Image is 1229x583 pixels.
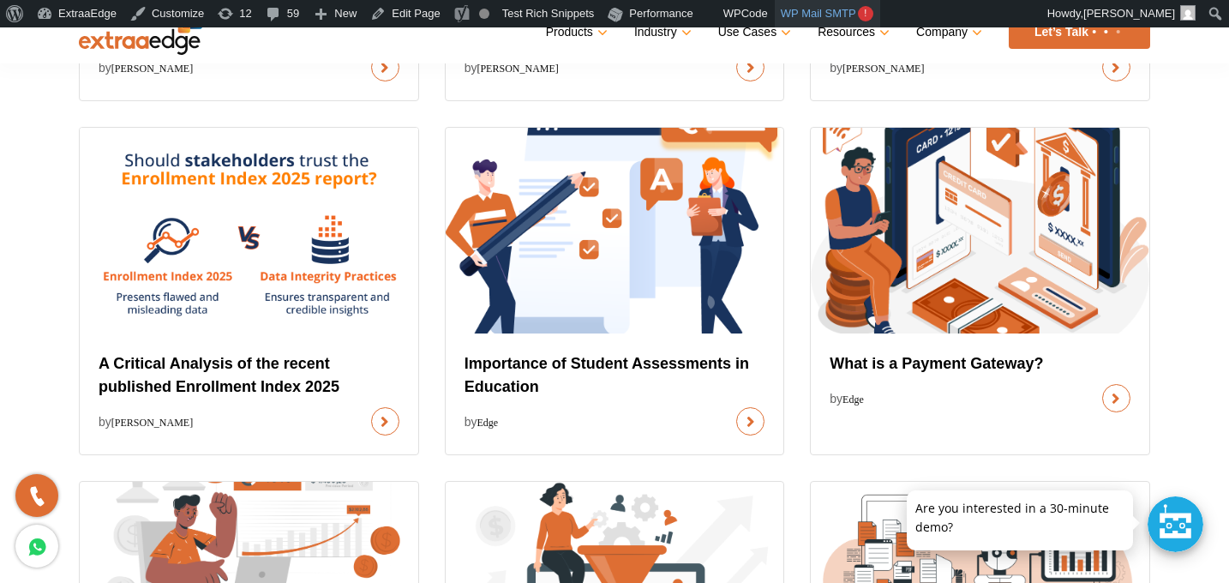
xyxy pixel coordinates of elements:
[858,6,873,21] span: !
[1009,15,1150,49] a: Let’s Talk
[634,20,688,45] a: Industry
[916,20,979,45] a: Company
[546,20,604,45] a: Products
[1148,496,1203,552] div: Chat
[718,20,788,45] a: Use Cases
[818,20,886,45] a: Resources
[1083,7,1175,20] span: [PERSON_NAME]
